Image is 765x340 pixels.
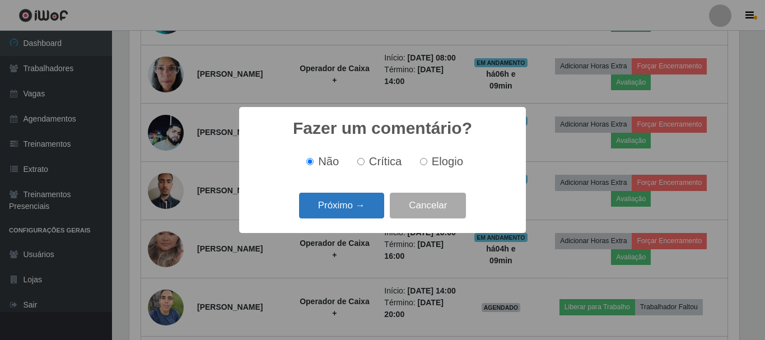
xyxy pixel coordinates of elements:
[390,193,466,219] button: Cancelar
[299,193,384,219] button: Próximo →
[306,158,314,165] input: Não
[357,158,365,165] input: Crítica
[318,155,339,167] span: Não
[293,118,472,138] h2: Fazer um comentário?
[432,155,463,167] span: Elogio
[369,155,402,167] span: Crítica
[420,158,427,165] input: Elogio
